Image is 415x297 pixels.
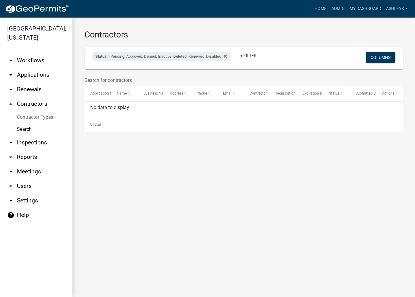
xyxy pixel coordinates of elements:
input: Search for contractors [85,74,348,86]
span: Submitted By [356,91,377,95]
button: Columns [366,52,395,63]
i: arrow_drop_down [7,86,14,93]
datatable-header-cell: Contractor Type [244,86,270,101]
i: arrow_drop_down [7,57,14,64]
datatable-header-cell: Name [111,86,138,101]
datatable-header-cell: Address [164,86,191,101]
span: Application Number [90,91,123,95]
datatable-header-cell: Submitted By [350,86,376,101]
h3: Contractors [85,30,403,40]
span: Expiration Date [302,91,327,95]
i: arrow_drop_down [7,168,14,175]
span: Email [223,91,232,95]
i: arrow_drop_down [7,71,14,79]
div: No data to display [85,102,403,117]
span: Address [170,91,183,95]
datatable-header-cell: Email [217,86,244,101]
i: arrow_drop_up [7,100,14,108]
span: Registration Date [276,91,304,95]
a: Admin [329,3,347,15]
span: Business Name [143,91,169,95]
i: help [7,211,14,219]
i: arrow_drop_down [7,139,14,146]
datatable-header-cell: Application Number [85,86,111,101]
span: Contractor Type [250,91,276,95]
div: 0 total [85,117,403,132]
datatable-header-cell: Status [323,86,350,101]
span: Name [117,91,127,95]
span: Actions [382,91,394,95]
span: Status [329,91,340,95]
div: in Pending, Approved, Denied, Inactive, Deleted, Renewed, Disabled [92,52,231,61]
datatable-header-cell: Actions [376,86,403,101]
span: Status [95,54,107,59]
datatable-header-cell: Phone [191,86,217,101]
i: arrow_drop_down [7,197,14,204]
datatable-header-cell: Expiration Date [297,86,323,101]
span: Phone [196,91,207,95]
datatable-header-cell: Business Name [138,86,164,101]
i: arrow_drop_down [7,182,14,190]
a: Home [312,3,329,15]
a: AshleyK [384,3,410,15]
i: arrow_drop_down [7,153,14,161]
a: + Filter [235,50,261,61]
datatable-header-cell: Registration Date [270,86,297,101]
a: My Dashboard [347,3,384,15]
